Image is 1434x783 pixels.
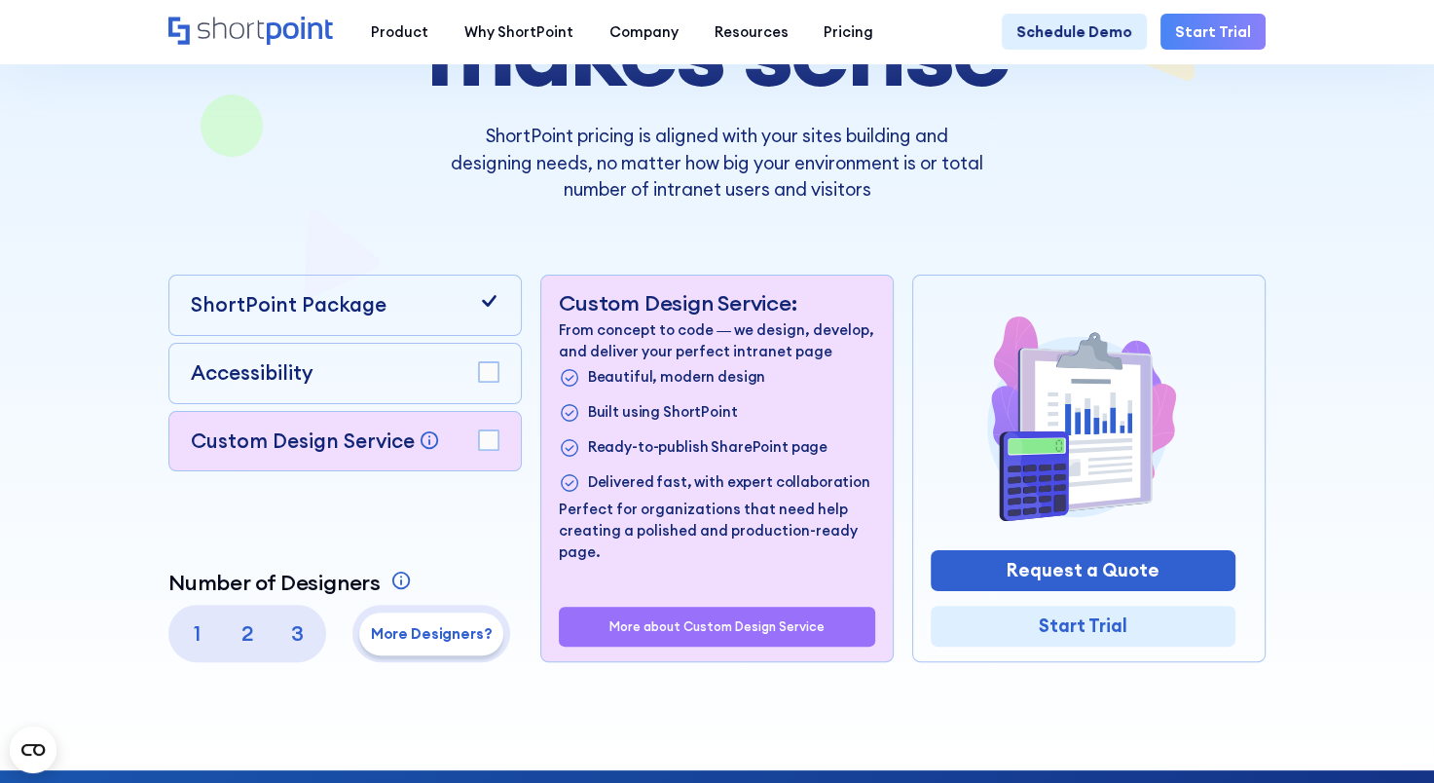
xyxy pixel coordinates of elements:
[588,471,870,496] p: Delivered fast, with expert collaboration
[931,550,1235,591] a: Request a Quote
[168,570,416,596] a: Number of Designers
[191,358,313,389] p: Accessibility
[353,14,447,50] a: Product
[191,290,386,320] p: ShortPoint Package
[448,123,985,204] p: ShortPoint pricing is aligned with your sites building and designing needs, no matter how big you...
[931,606,1235,647] a: Start Trial
[276,613,319,655] p: 3
[559,290,875,317] p: Custom Design Service:
[559,319,875,362] p: From concept to code — we design, develop, and deliver your perfect intranet page
[175,613,218,655] p: 1
[715,21,789,43] div: Resources
[806,14,892,50] a: Pricing
[10,727,56,773] button: Open CMP widget
[588,366,765,391] p: Beautiful, modern design
[1337,690,1434,783] iframe: Chat Widget
[609,619,825,634] a: More about Custom Design Service
[371,21,428,43] div: Product
[191,428,415,454] p: Custom Design Service
[609,21,679,43] div: Company
[987,313,1178,521] img: Shortpoint more editors
[359,623,502,645] p: More Designers?
[559,499,875,563] p: Perfect for organizations that need help creating a polished and production-ready page.
[588,401,738,426] p: Built using ShortPoint
[226,613,269,655] p: 2
[168,17,335,48] a: Home
[696,14,806,50] a: Resources
[447,14,592,50] a: Why ShortPoint
[588,436,827,461] p: Ready-to-publish SharePoint page
[1002,14,1146,50] a: Schedule Demo
[168,570,381,596] p: Number of Designers
[1160,14,1265,50] a: Start Trial
[824,21,873,43] div: Pricing
[591,14,696,50] a: Company
[464,21,573,43] div: Why ShortPoint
